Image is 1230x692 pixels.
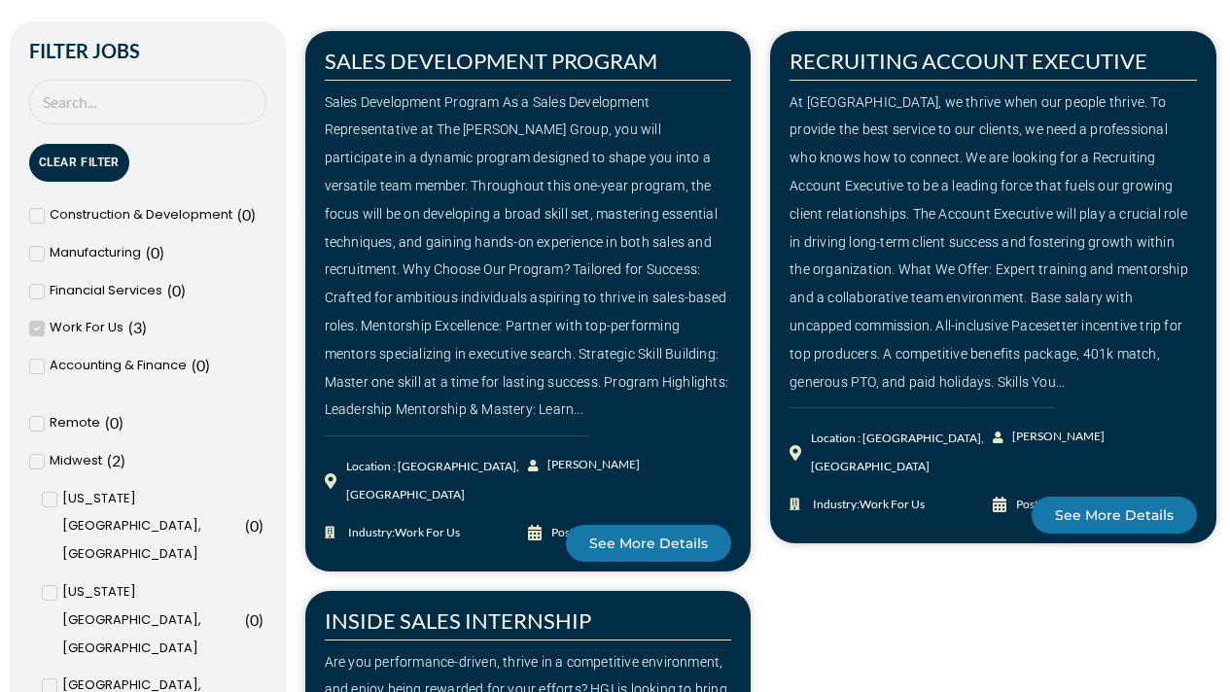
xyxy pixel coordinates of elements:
[1055,508,1174,522] span: See More Details
[172,281,181,299] span: 0
[1007,423,1105,451] span: [PERSON_NAME]
[325,607,591,634] a: INSIDE SALES INTERNSHIP
[346,453,528,509] div: Location : [GEOGRAPHIC_DATA], [GEOGRAPHIC_DATA]
[105,413,110,432] span: (
[29,80,266,125] input: Search Job
[29,144,129,182] button: Clear Filter
[121,451,125,469] span: )
[528,451,630,479] a: [PERSON_NAME]
[181,281,186,299] span: )
[29,41,266,60] h2: Filter Jobs
[790,88,1197,397] div: At [GEOGRAPHIC_DATA], we thrive when our people thrive. To provide the best service to our client...
[50,277,162,305] span: Financial Services
[543,451,640,479] span: [PERSON_NAME]
[50,352,187,380] span: Accounting & Finance
[151,243,159,261] span: 0
[993,423,1095,451] a: [PERSON_NAME]
[112,451,121,469] span: 2
[245,610,250,629] span: (
[107,451,112,469] span: (
[167,281,172,299] span: (
[259,610,264,629] span: )
[50,239,141,267] span: Manufacturing
[242,205,251,224] span: 0
[110,413,119,432] span: 0
[205,356,210,374] span: )
[325,48,657,74] a: SALES DEVELOPMENT PROGRAM
[50,409,100,437] span: Remote
[566,525,731,562] a: See More Details
[250,516,259,535] span: 0
[811,425,993,481] div: Location : [GEOGRAPHIC_DATA], [GEOGRAPHIC_DATA]
[192,356,196,374] span: (
[50,447,102,475] span: Midwest
[245,516,250,535] span: (
[1032,497,1197,534] a: See More Details
[50,201,232,229] span: Construction & Development
[142,318,147,336] span: )
[62,578,241,662] span: [US_STATE][GEOGRAPHIC_DATA], [GEOGRAPHIC_DATA]
[251,205,256,224] span: )
[133,318,142,336] span: 3
[259,516,264,535] span: )
[790,48,1147,74] a: RECRUITING ACCOUNT EXECUTIVE
[62,485,241,569] span: [US_STATE][GEOGRAPHIC_DATA], [GEOGRAPHIC_DATA]
[128,318,133,336] span: (
[196,356,205,374] span: 0
[119,413,123,432] span: )
[159,243,164,261] span: )
[237,205,242,224] span: (
[589,536,708,550] span: See More Details
[50,314,123,342] span: Work For Us
[325,88,732,425] div: Sales Development Program As a Sales Development Representative at The [PERSON_NAME] Group, you w...
[250,610,259,629] span: 0
[146,243,151,261] span: (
